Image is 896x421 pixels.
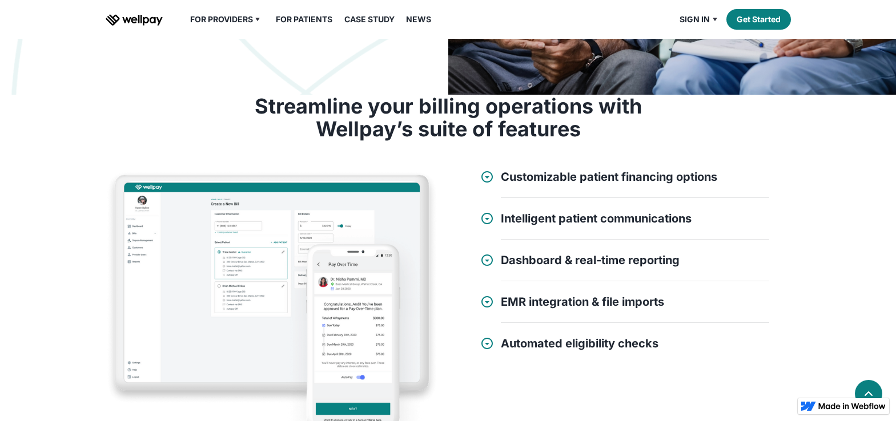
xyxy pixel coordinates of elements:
[501,295,664,309] h4: EMR integration & file imports
[726,9,791,30] a: Get Started
[501,253,680,267] h4: Dashboard & real-time reporting
[501,170,717,184] h4: Customizable patient financing options
[269,13,339,26] a: For Patients
[106,13,163,26] a: home
[501,212,692,225] h4: Intelligent patient communications
[680,13,710,26] div: Sign in
[243,95,654,140] h3: Streamline your billing operations with Wellpay’s suite of features
[673,13,726,26] div: Sign in
[337,13,401,26] a: Case Study
[818,403,886,410] img: Made in Webflow
[501,337,658,350] h4: Automated eligibility checks
[190,13,253,26] div: For Providers
[399,13,438,26] a: News
[183,13,270,26] div: For Providers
